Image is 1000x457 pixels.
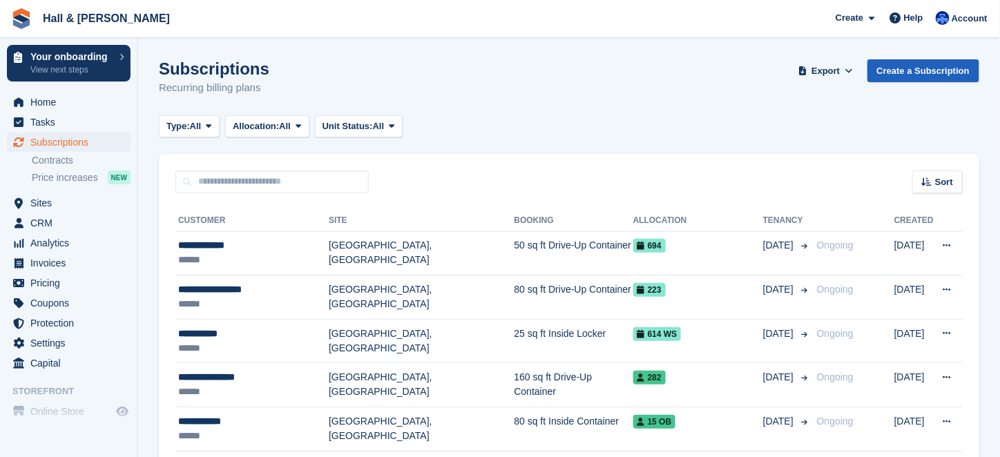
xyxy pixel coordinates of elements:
[7,293,131,313] a: menu
[952,12,988,26] span: Account
[7,113,131,132] a: menu
[30,133,113,152] span: Subscriptions
[763,282,796,297] span: [DATE]
[7,213,131,233] a: menu
[633,239,666,253] span: 694
[30,402,113,421] span: Online Store
[894,231,934,275] td: [DATE]
[894,407,934,451] td: [DATE]
[515,275,633,320] td: 80 sq ft Drive-Up Container
[894,319,934,363] td: [DATE]
[817,240,854,251] span: Ongoing
[894,210,934,232] th: Created
[32,171,98,184] span: Price increases
[323,119,373,133] span: Unit Status:
[7,253,131,273] a: menu
[233,119,279,133] span: Allocation:
[30,293,113,313] span: Coupons
[166,119,190,133] span: Type:
[30,333,113,353] span: Settings
[30,273,113,293] span: Pricing
[904,11,923,25] span: Help
[894,363,934,407] td: [DATE]
[225,115,309,138] button: Allocation: All
[515,231,633,275] td: 50 sq ft Drive-Up Container
[11,8,32,29] img: stora-icon-8386f47178a22dfd0bd8f6a31ec36ba5ce8667c1dd55bd0f319d3a0aa187defe.svg
[633,283,666,297] span: 223
[7,45,131,81] a: Your onboarding View next steps
[867,59,979,82] a: Create a Subscription
[817,416,854,427] span: Ongoing
[515,363,633,407] td: 160 sq ft Drive-Up Container
[7,353,131,373] a: menu
[30,233,113,253] span: Analytics
[763,238,796,253] span: [DATE]
[836,11,863,25] span: Create
[329,319,514,363] td: [GEOGRAPHIC_DATA], [GEOGRAPHIC_DATA]
[159,59,269,78] h1: Subscriptions
[373,119,385,133] span: All
[30,353,113,373] span: Capital
[114,403,131,420] a: Preview store
[763,414,796,429] span: [DATE]
[763,327,796,341] span: [DATE]
[30,313,113,333] span: Protection
[633,210,763,232] th: Allocation
[7,233,131,253] a: menu
[190,119,202,133] span: All
[30,64,113,76] p: View next steps
[894,275,934,320] td: [DATE]
[329,275,514,320] td: [GEOGRAPHIC_DATA], [GEOGRAPHIC_DATA]
[12,385,137,398] span: Storefront
[159,80,269,96] p: Recurring billing plans
[30,213,113,233] span: CRM
[515,319,633,363] td: 25 sq ft Inside Locker
[7,313,131,333] a: menu
[329,231,514,275] td: [GEOGRAPHIC_DATA], [GEOGRAPHIC_DATA]
[7,133,131,152] a: menu
[7,402,131,421] a: menu
[108,171,131,184] div: NEW
[935,175,953,189] span: Sort
[515,407,633,451] td: 80 sq ft Inside Container
[329,407,514,451] td: [GEOGRAPHIC_DATA], [GEOGRAPHIC_DATA]
[936,11,950,25] img: Claire Banham
[32,154,131,167] a: Contracts
[37,7,175,30] a: Hall & [PERSON_NAME]
[30,93,113,112] span: Home
[763,370,796,385] span: [DATE]
[7,273,131,293] a: menu
[159,115,220,138] button: Type: All
[633,371,666,385] span: 282
[30,193,113,213] span: Sites
[175,210,329,232] th: Customer
[633,327,682,341] span: 614 WS
[30,52,113,61] p: Your onboarding
[7,333,131,353] a: menu
[515,210,633,232] th: Booking
[7,93,131,112] a: menu
[817,371,854,382] span: Ongoing
[329,210,514,232] th: Site
[279,119,291,133] span: All
[817,328,854,339] span: Ongoing
[7,193,131,213] a: menu
[817,284,854,295] span: Ongoing
[315,115,403,138] button: Unit Status: All
[30,253,113,273] span: Invoices
[763,210,811,232] th: Tenancy
[633,415,676,429] span: 15 OB
[811,64,840,78] span: Export
[30,113,113,132] span: Tasks
[796,59,856,82] button: Export
[329,363,514,407] td: [GEOGRAPHIC_DATA], [GEOGRAPHIC_DATA]
[32,170,131,185] a: Price increases NEW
